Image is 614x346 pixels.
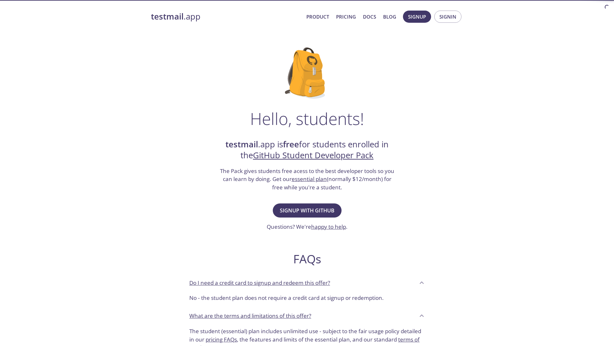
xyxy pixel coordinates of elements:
a: testmail.app [151,11,301,22]
a: GitHub Student Developer Pack [253,150,374,161]
span: Signup with GitHub [280,206,335,215]
button: Signup with GitHub [273,203,342,218]
h1: Hello, students! [250,109,364,128]
p: Do I need a credit card to signup and redeem this offer? [189,279,330,287]
a: Pricing [336,12,356,21]
p: No - the student plan does not require a credit card at signup or redemption. [189,294,425,302]
h2: .app is for students enrolled in the [219,139,395,161]
span: Signin [439,12,456,21]
a: pricing FAQs [206,336,237,343]
div: Do I need a credit card to signup and redeem this offer? [184,291,430,307]
h3: Questions? We're . [267,223,348,231]
h2: FAQs [184,252,430,266]
a: happy to help [311,223,346,230]
button: Signup [403,11,431,23]
a: Product [306,12,329,21]
p: What are the terms and limitations of this offer? [189,312,311,320]
div: Do I need a credit card to signup and redeem this offer? [184,274,430,291]
a: essential plan [292,175,327,183]
span: Signup [408,12,426,21]
img: github-student-backpack.png [285,47,329,99]
a: Docs [363,12,376,21]
h3: The Pack gives students free acess to the best developer tools so you can learn by doing. Get our... [219,167,395,192]
strong: free [283,139,299,150]
button: Signin [434,11,461,23]
a: Blog [383,12,396,21]
strong: testmail [225,139,258,150]
strong: testmail [151,11,184,22]
div: What are the terms and limitations of this offer? [184,307,430,325]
